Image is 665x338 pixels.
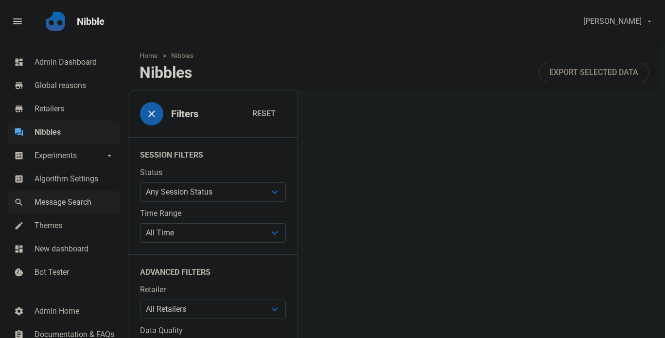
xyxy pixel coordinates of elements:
[539,63,648,82] button: Export Selected Data
[35,243,114,255] span: New dashboard
[35,196,114,208] span: Message Search
[140,102,163,125] button: close
[8,214,120,237] a: mode_editThemes
[35,103,114,115] span: Retailers
[242,104,286,124] button: Reset
[71,8,110,35] a: Nibble
[14,126,24,136] span: forum
[140,51,162,61] a: Home
[14,103,24,113] span: store
[14,56,24,66] span: dashboard
[8,144,120,167] a: calculateExperimentsarrow_drop_down
[140,284,286,296] label: Retailer
[146,108,157,120] span: close
[35,173,114,185] span: Algorithm Settings
[128,254,297,284] legend: Advanced Filters
[8,74,120,97] a: storeGlobal reasons
[8,97,120,121] a: storeRetailers
[8,261,120,284] a: cookieBot Tester
[14,150,24,160] span: calculate
[252,108,276,120] span: Reset
[14,267,24,276] span: cookie
[14,305,24,315] span: settings
[35,220,114,231] span: Themes
[105,150,114,160] span: arrow_drop_down
[583,16,642,27] span: [PERSON_NAME]
[128,43,660,63] nav: breadcrumbs
[549,67,638,78] span: Export Selected Data
[12,16,23,27] span: menu
[35,150,105,161] span: Experiments
[8,237,120,261] a: dashboardNew dashboard
[14,243,24,253] span: dashboard
[77,15,105,28] p: Nibble
[14,80,24,89] span: store
[14,196,24,206] span: search
[8,121,120,144] a: forumNibbles
[171,108,198,120] h3: Filters
[8,51,120,74] a: dashboardAdmin Dashboard
[140,208,286,219] label: Time Range
[8,191,120,214] a: searchMessage Search
[35,305,114,317] span: Admin Home
[575,12,659,31] button: [PERSON_NAME]
[35,267,114,278] span: Bot Tester
[35,56,114,68] span: Admin Dashboard
[140,64,192,81] h1: Nibbles
[35,126,114,138] span: Nibbles
[128,137,297,167] legend: Session Filters
[14,173,24,183] span: calculate
[140,325,286,337] label: Data Quality
[8,167,120,191] a: calculateAlgorithm Settings
[14,220,24,230] span: mode_edit
[35,80,114,91] span: Global reasons
[140,167,286,178] label: Status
